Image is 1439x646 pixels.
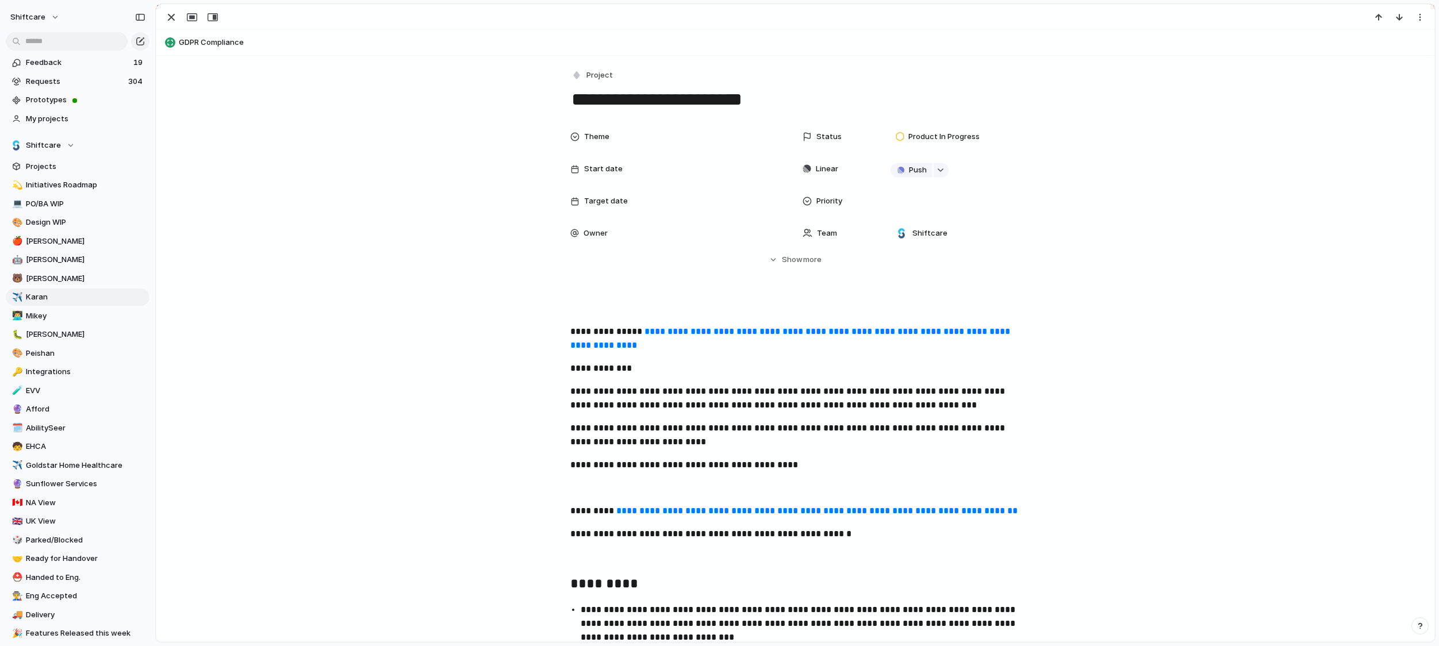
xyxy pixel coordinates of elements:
[816,163,838,175] span: Linear
[12,216,20,229] div: 🎨
[6,91,149,109] a: Prototypes
[6,494,149,512] a: 🇨🇦NA View
[26,478,145,490] span: Sunflower Services
[12,421,20,434] div: 🗓️
[12,291,20,304] div: ✈️
[10,198,22,210] button: 💻
[569,67,616,84] button: Project
[5,8,66,26] button: shiftcare
[584,228,608,239] span: Owner
[584,195,628,207] span: Target date
[26,254,145,266] span: [PERSON_NAME]
[6,158,149,175] a: Projects
[26,628,145,639] span: Features Released this week
[10,236,22,247] button: 🍎
[26,198,145,210] span: PO/BA WIP
[26,217,145,228] span: Design WIP
[10,628,22,639] button: 🎉
[6,420,149,437] div: 🗓️AbilitySeer
[10,553,22,564] button: 🤝
[6,382,149,399] a: 🧪EVV
[12,272,20,285] div: 🐻
[6,587,149,605] a: 👨‍🏭Eng Accepted
[12,309,20,322] div: 👨‍💻
[10,478,22,490] button: 🔮
[6,270,149,287] a: 🐻[PERSON_NAME]
[6,307,149,325] a: 👨‍💻Mikey
[10,497,22,509] button: 🇨🇦
[162,33,1429,52] button: GDPR Compliance
[26,590,145,602] span: Eng Accepted
[6,233,149,250] div: 🍎[PERSON_NAME]
[10,366,22,378] button: 🔑
[570,249,1021,270] button: Showmore
[26,57,130,68] span: Feedback
[26,553,145,564] span: Ready for Handover
[12,440,20,453] div: 🧒
[12,627,20,640] div: 🎉
[586,70,613,81] span: Project
[6,532,149,549] a: 🎲Parked/Blocked
[6,606,149,624] a: 🚚Delivery
[6,401,149,418] div: 🔮Afford
[10,572,22,583] button: ⛑️
[26,572,145,583] span: Handed to Eng.
[26,140,61,151] span: Shiftcare
[10,422,22,434] button: 🗓️
[912,228,947,239] span: Shiftcare
[6,569,149,586] a: ⛑️Handed to Eng.
[26,460,145,471] span: Goldstar Home Healthcare
[26,516,145,527] span: UK View
[26,609,145,621] span: Delivery
[26,179,145,191] span: Initiatives Roadmap
[12,253,20,267] div: 🤖
[12,234,20,248] div: 🍎
[6,550,149,567] a: 🤝Ready for Handover
[6,176,149,194] a: 💫Initiatives Roadmap
[10,217,22,228] button: 🎨
[26,113,145,125] span: My projects
[6,513,149,530] a: 🇬🇧UK View
[10,403,22,415] button: 🔮
[26,385,145,397] span: EVV
[6,214,149,231] a: 🎨Design WIP
[6,438,149,455] div: 🧒EHCA
[26,310,145,322] span: Mikey
[26,236,145,247] span: [PERSON_NAME]
[6,73,149,90] a: Requests304
[909,164,927,176] span: Push
[12,347,20,360] div: 🎨
[26,329,145,340] span: [PERSON_NAME]
[803,254,822,266] span: more
[12,478,20,491] div: 🔮
[12,403,20,416] div: 🔮
[10,254,22,266] button: 🤖
[6,326,149,343] a: 🐛[PERSON_NAME]
[26,76,125,87] span: Requests
[26,403,145,415] span: Afford
[6,137,149,154] button: Shiftcare
[6,345,149,362] a: 🎨Peishan
[908,131,980,143] span: Product In Progress
[26,94,145,106] span: Prototypes
[26,366,145,378] span: Integrations
[10,291,22,303] button: ✈️
[6,289,149,306] a: ✈️Karan
[6,363,149,380] a: 🔑Integrations
[26,535,145,546] span: Parked/Blocked
[10,535,22,546] button: 🎲
[26,273,145,284] span: [PERSON_NAME]
[6,251,149,268] a: 🤖[PERSON_NAME]
[6,475,149,493] div: 🔮Sunflower Services
[584,131,609,143] span: Theme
